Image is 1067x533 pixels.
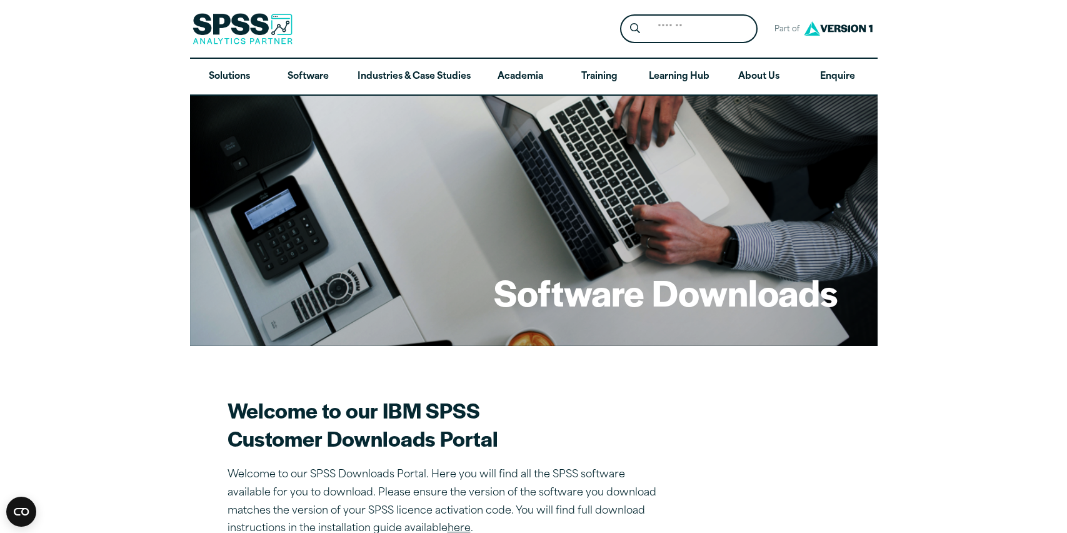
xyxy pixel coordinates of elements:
button: Search magnifying glass icon [623,18,646,41]
form: Site Header Search Form [620,14,758,44]
a: Training [559,59,638,95]
img: SPSS Analytics Partner [193,13,293,44]
button: Open CMP widget [6,497,36,527]
span: Part of [768,21,801,39]
svg: Search magnifying glass icon [630,23,640,34]
nav: Desktop version of site main menu [190,59,878,95]
a: Industries & Case Studies [348,59,481,95]
h1: Software Downloads [494,268,838,317]
a: Solutions [190,59,269,95]
a: Enquire [798,59,877,95]
a: Learning Hub [639,59,719,95]
a: About Us [719,59,798,95]
img: Version1 Logo [801,17,876,40]
a: Software [269,59,348,95]
h2: Welcome to our IBM SPSS Customer Downloads Portal [228,396,665,452]
a: Academia [481,59,559,95]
